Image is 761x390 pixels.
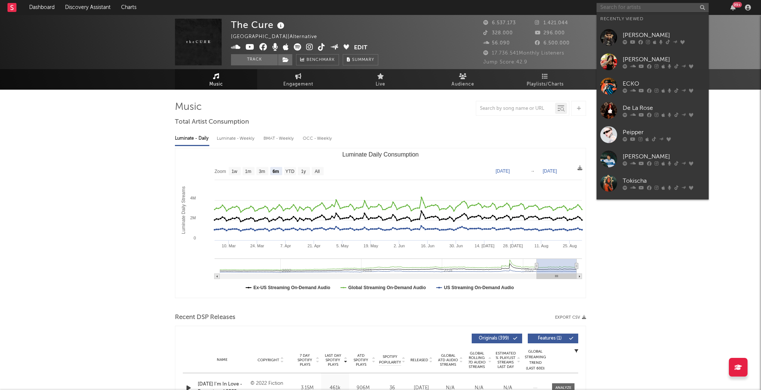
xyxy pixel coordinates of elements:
span: Playlists/Charts [527,80,564,89]
div: Name [198,357,247,363]
div: ECKO [623,79,705,88]
text: 11. Aug [534,244,548,248]
span: Last Day Spotify Plays [323,353,343,367]
text: 7. Apr [280,244,291,248]
span: Jump Score: 42.9 [483,60,527,65]
span: 56.090 [483,41,510,46]
div: Tokischa [623,176,705,185]
text: 6m [272,169,279,174]
span: Total Artist Consumption [175,118,249,127]
text: 1w [231,169,237,174]
span: Originals ( 399 ) [477,336,511,341]
text: 16. Jun [421,244,434,248]
text: 10. Mar [222,244,236,248]
div: The Cure [231,19,286,31]
span: Live [376,80,385,89]
span: Audience [452,80,474,89]
span: Copyright [258,358,279,362]
a: Benchmark [296,54,339,65]
span: Features ( 1 ) [533,336,567,341]
span: 17.736.541 Monthly Listeners [483,51,564,56]
text: 2M [190,216,196,220]
div: BMAT - Weekly [264,132,295,145]
text: 25. Aug [563,244,577,248]
text: US Streaming On-Demand Audio [444,285,514,290]
span: Global Rolling 7D Audio Streams [466,351,487,369]
text: 21. Apr [308,244,321,248]
text: 24. Mar [250,244,264,248]
div: Global Streaming Trend (Last 60D) [524,349,546,371]
span: Spotify Popularity [379,354,401,365]
text: [DATE] [543,168,557,174]
a: [PERSON_NAME] [597,50,709,74]
text: All [315,169,320,174]
span: 1.421.044 [535,21,568,25]
button: 99+ [730,4,736,10]
text: 30. Jun [449,244,463,248]
text: 1m [245,169,252,174]
div: De La Rose [623,103,705,112]
div: Luminate - Daily [175,132,209,145]
a: Audience [422,69,504,90]
text: 19. May [364,244,379,248]
div: Peipper [623,128,705,137]
text: → [530,168,535,174]
a: [PERSON_NAME] [597,147,709,171]
text: 2. Jun [394,244,405,248]
a: Music [175,69,257,90]
a: Tokischa [597,171,709,195]
button: Export CSV [555,315,586,320]
div: Luminate - Weekly [217,132,256,145]
text: [DATE] [496,168,510,174]
div: [PERSON_NAME] [623,31,705,40]
button: Edit [354,43,367,53]
span: Benchmark [306,56,335,65]
input: Search by song name or URL [476,106,555,112]
span: Summary [352,58,374,62]
text: Zoom [215,169,226,174]
a: ECKO [597,74,709,98]
span: ATD Spotify Plays [351,353,371,367]
text: 3m [259,169,265,174]
a: Peipper [597,123,709,147]
svg: Luminate Daily Consumption [175,148,586,298]
a: De La Rose [597,98,709,123]
div: OCC - Weekly [303,132,333,145]
text: 4M [190,196,196,200]
text: Global Streaming On-Demand Audio [348,285,426,290]
text: 14. [DATE] [475,244,495,248]
button: Track [231,54,278,65]
text: 28. [DATE] [503,244,523,248]
div: [PERSON_NAME] [623,55,705,64]
text: 0 [194,236,196,240]
a: Live [339,69,422,90]
a: Gordinho [PERSON_NAME] [597,195,709,220]
span: 6.500.000 [535,41,570,46]
text: 5. May [336,244,349,248]
div: 99 + [733,2,742,7]
a: Playlists/Charts [504,69,586,90]
text: 1y [301,169,306,174]
button: Features(1) [528,334,578,343]
span: Estimated % Playlist Streams Last Day [495,351,516,369]
span: Global ATD Audio Streams [438,353,458,367]
span: Released [410,358,428,362]
span: 328.000 [483,31,513,35]
text: YTD [286,169,295,174]
span: Engagement [283,80,313,89]
span: 296.000 [535,31,565,35]
div: [PERSON_NAME] [623,152,705,161]
input: Search for artists [597,3,709,12]
span: Recent DSP Releases [175,313,235,322]
div: Recently Viewed [600,15,705,24]
button: Originals(399) [472,334,522,343]
span: Music [209,80,223,89]
a: [PERSON_NAME] [597,25,709,50]
text: Luminate Daily Streams [181,186,186,234]
a: Engagement [257,69,339,90]
text: Ex-US Streaming On-Demand Audio [253,285,330,290]
span: 6.537.173 [483,21,516,25]
button: Summary [343,54,378,65]
span: 7 Day Spotify Plays [295,353,315,367]
text: Luminate Daily Consumption [342,151,419,158]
